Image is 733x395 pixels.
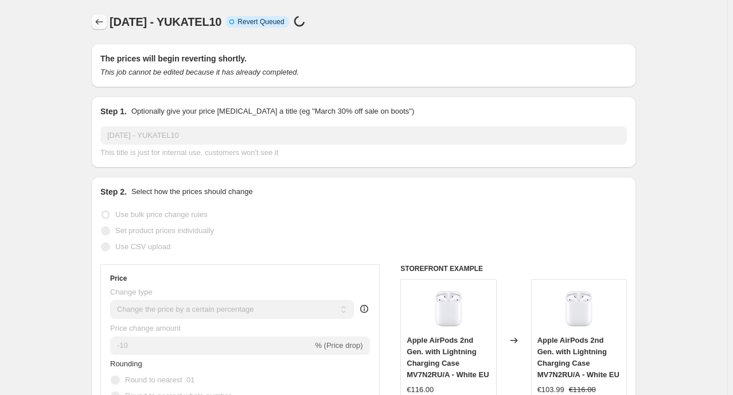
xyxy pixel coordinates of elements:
span: €116.00 [407,385,434,394]
span: Apple AirPods 2nd Gen. with Lightning Charging Case MV7N2RU/A - White EU [407,336,489,379]
span: [DATE] - YUKATEL10 [110,16,221,28]
span: Set product prices individually [115,226,214,235]
span: Rounding [110,359,142,368]
button: Price change jobs [91,14,107,30]
span: Change type [110,288,153,296]
h3: Price [110,274,127,283]
h6: STOREFRONT EXAMPLE [400,264,627,273]
span: Apple AirPods 2nd Gen. with Lightning Charging Case MV7N2RU/A - White EU [537,336,619,379]
span: Revert Queued [237,17,284,26]
p: Select how the prices should change [131,186,253,197]
h2: The prices will begin reverting shortly. [100,53,627,64]
img: 1JC4mSQRDcfqtHX9Ul18yBqsxfAMPbteK_80x.jpg [556,285,602,331]
div: help [358,303,370,315]
input: 30% off holiday sale [100,126,627,145]
span: €103.99 [537,385,564,394]
input: -15 [110,336,313,355]
span: Round to nearest .01 [125,375,194,384]
i: This job cannot be edited because it has already completed. [100,68,299,76]
h2: Step 2. [100,186,127,197]
span: Price change amount [110,324,181,332]
span: Use bulk price change rules [115,210,207,219]
span: Use CSV upload [115,242,170,251]
h2: Step 1. [100,106,127,117]
img: 1JC4mSQRDcfqtHX9Ul18yBqsxfAMPbteK_80x.jpg [426,285,471,331]
span: €116.00 [569,385,596,394]
span: % (Price drop) [315,341,362,350]
span: This title is just for internal use, customers won't see it [100,148,278,157]
p: Optionally give your price [MEDICAL_DATA] a title (eg "March 30% off sale on boots") [131,106,414,117]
